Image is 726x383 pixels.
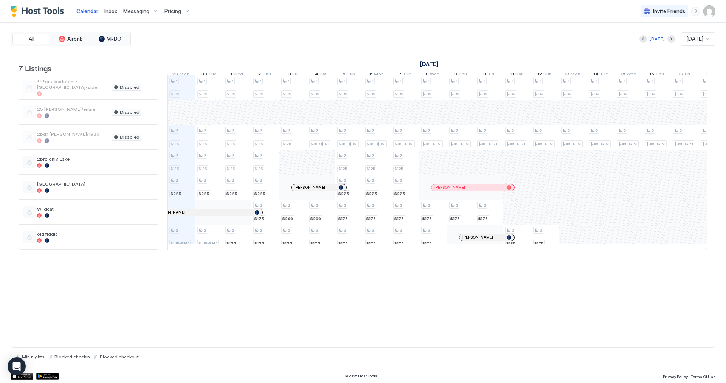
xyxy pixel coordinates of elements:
[320,71,327,79] span: Sat
[254,166,263,171] span: $115
[144,183,154,192] div: menu
[144,183,154,192] button: More options
[596,79,597,84] span: 1
[256,70,273,81] a: October 2, 2025
[310,216,321,221] span: $200
[562,91,571,96] span: $109
[647,70,666,81] a: October 16, 2025
[144,108,154,117] button: More options
[260,228,262,233] span: 2
[316,128,318,133] span: 2
[458,71,467,79] span: Thu
[618,141,638,146] span: $350-$361
[571,71,580,79] span: Mon
[144,108,154,117] div: menu
[172,71,178,79] span: 29
[506,141,525,146] span: $360-$371
[144,158,154,167] button: More options
[691,374,715,379] span: Terms Of Use
[123,8,149,15] span: Messaging
[37,106,109,112] span: 25 [PERSON_NAME]/entire
[540,79,541,84] span: 1
[512,228,514,233] span: 2
[478,141,497,146] span: $360-$371
[450,216,460,221] span: $175
[394,166,403,171] span: $125
[687,36,703,42] span: [DATE]
[537,71,542,79] span: 12
[366,191,377,196] span: $225
[484,79,486,84] span: 1
[663,372,688,380] a: Privacy Policy
[462,235,493,240] span: [PERSON_NAME]
[107,36,121,42] span: VRBO
[338,241,348,246] span: $175
[260,153,262,158] span: 2
[624,128,626,133] span: 2
[650,36,665,42] div: [DATE]
[593,71,599,79] span: 14
[370,71,373,79] span: 6
[543,71,552,79] span: Sun
[596,128,598,133] span: 2
[144,83,154,92] button: More options
[233,71,243,79] span: Wed
[338,91,347,96] span: $109
[176,178,178,183] span: 2
[483,71,488,79] span: 10
[565,71,569,79] span: 13
[76,8,98,14] span: Calendar
[199,166,207,171] span: $115
[12,34,50,44] button: All
[144,208,154,217] button: More options
[674,91,683,96] span: $109
[422,91,431,96] span: $109
[679,79,681,84] span: 1
[618,91,627,96] span: $109
[37,131,109,137] span: 2bdr, [PERSON_NAME]/1930
[67,36,83,42] span: Airbnb
[663,374,688,379] span: Privacy Policy
[403,71,411,79] span: Tue
[568,128,570,133] span: 2
[176,128,178,133] span: 2
[426,71,429,79] span: 8
[400,79,402,84] span: 1
[155,210,185,215] span: [PERSON_NAME]
[400,153,402,158] span: 2
[563,70,582,81] a: October 13, 2025
[226,166,235,171] span: $115
[338,216,348,221] span: $175
[315,71,318,79] span: 4
[288,71,291,79] span: 3
[310,141,329,146] span: $360-$371
[37,231,141,237] span: old fiddle
[199,70,219,81] a: September 30, 2025
[374,71,384,79] span: Mon
[366,241,376,246] span: $175
[176,228,178,233] span: 2
[199,241,217,246] span: $145-$149
[230,71,232,79] span: 1
[344,153,346,158] span: 2
[232,178,234,183] span: 2
[260,178,262,183] span: 2
[400,203,402,208] span: 2
[428,228,430,233] span: 2
[646,141,665,146] span: $350-$361
[11,32,131,46] div: tab-group
[226,141,235,146] span: $115
[288,79,290,84] span: 1
[37,79,109,90] span: ***one bedroom · [GEOGRAPHIC_DATA]-side cottage
[652,79,653,84] span: 1
[510,71,514,79] span: 11
[11,373,33,380] div: App Store
[228,70,245,81] a: October 1, 2025
[286,70,299,81] a: October 3, 2025
[366,216,376,221] span: $175
[679,71,684,79] span: 17
[481,70,496,81] a: October 10, 2025
[288,203,290,208] span: 2
[164,8,181,15] span: Pricing
[434,185,465,190] span: [PERSON_NAME]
